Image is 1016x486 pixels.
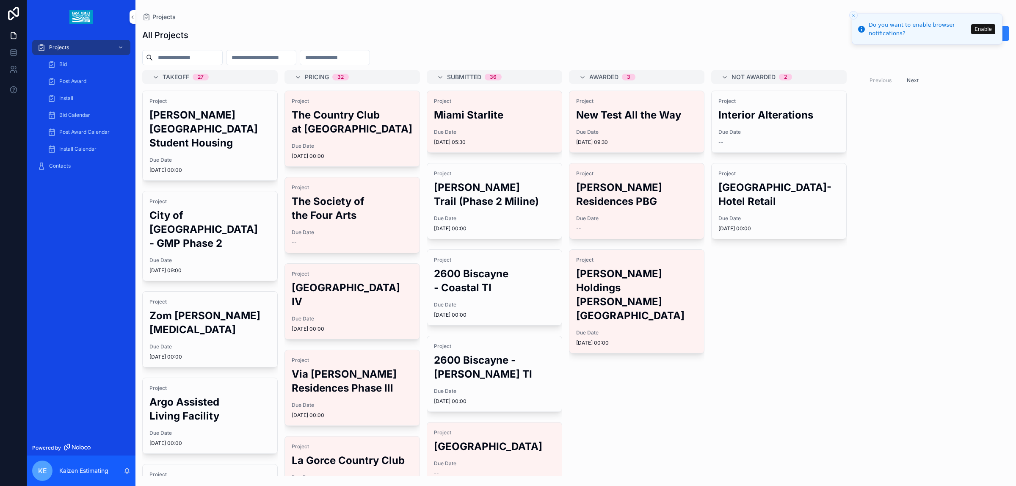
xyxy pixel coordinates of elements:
a: Contacts [32,158,130,174]
div: 2 [784,74,787,80]
h2: [GEOGRAPHIC_DATA] [434,439,555,453]
span: Bid [59,61,67,68]
span: Install [59,95,73,102]
h1: All Projects [142,29,188,41]
span: Post Award Calendar [59,129,110,135]
a: Bid Calendar [42,108,130,123]
span: Project [292,271,413,277]
a: Powered by [27,440,135,456]
h2: Zom [PERSON_NAME][MEDICAL_DATA] [149,309,271,337]
span: Install Calendar [59,146,97,152]
span: Pricing [305,73,329,81]
span: Due Date [149,343,271,350]
h2: [PERSON_NAME] Trail (Phase 2 Miline) [434,180,555,208]
span: Due Date [292,229,413,236]
span: -- [576,225,581,232]
span: Project [576,170,697,177]
span: Bid Calendar [59,112,90,119]
span: Due Date [718,215,839,222]
span: Contacts [49,163,71,169]
span: Due Date [149,430,271,436]
span: -- [718,139,723,146]
h2: [PERSON_NAME][GEOGRAPHIC_DATA] Student Housing [149,108,271,150]
h2: [PERSON_NAME] Holdings [PERSON_NAME][GEOGRAPHIC_DATA] [576,267,697,323]
span: Project [434,98,555,105]
span: Due Date [292,143,413,149]
div: scrollable content [27,34,135,185]
span: Due Date [434,301,555,308]
a: Project[PERSON_NAME] Residences PBGDue Date-- [569,163,704,239]
h2: Interior Alterations [718,108,839,122]
span: -- [292,239,297,246]
span: Project [292,184,413,191]
h2: [PERSON_NAME] Residences PBG [576,180,697,208]
p: Kaizen Estimating [59,467,108,475]
span: Due Date [292,315,413,322]
span: Project [292,357,413,364]
span: Post Award [59,78,86,85]
span: Powered by [32,445,61,451]
span: [DATE] 09:00 [149,267,271,274]
span: [DATE] 00:00 [292,412,413,419]
span: Project [434,343,555,350]
span: Project [434,257,555,263]
a: ProjectCity of [GEOGRAPHIC_DATA] - GMP Phase 2Due Date[DATE] 09:00 [142,191,278,281]
span: KE [38,466,47,476]
h2: La Gorce Country Club [292,453,413,467]
a: Post Award Calendar [42,124,130,140]
span: Not Awarded [732,73,776,81]
a: Project2600 Biscayne - [PERSON_NAME] TIDue Date[DATE] 00:00 [427,336,562,412]
a: Post Award [42,74,130,89]
span: Project [434,170,555,177]
span: Due Date [149,257,271,264]
h2: New Test All the Way [576,108,697,122]
a: ProjectZom [PERSON_NAME][MEDICAL_DATA]Due Date[DATE] 00:00 [142,291,278,367]
span: Project [149,198,271,205]
h2: Miami Starlite [434,108,555,122]
span: [DATE] 00:00 [149,167,271,174]
span: Project [576,257,697,263]
a: Project2600 Biscayne - Coastal TIDue Date[DATE] 00:00 [427,249,562,326]
img: App logo [69,10,93,24]
span: Due Date [434,129,555,135]
a: Project[GEOGRAPHIC_DATA] IVDue Date[DATE] 00:00 [284,263,420,340]
span: [DATE] 09:30 [576,139,697,146]
div: 27 [198,74,204,80]
span: -- [434,470,439,477]
span: Project [292,443,413,450]
a: Project[PERSON_NAME][GEOGRAPHIC_DATA] Student HousingDue Date[DATE] 00:00 [142,91,278,181]
h2: The Country Club at [GEOGRAPHIC_DATA] [292,108,413,136]
span: Awarded [589,73,618,81]
a: ProjectNew Test All the WayDue Date[DATE] 09:30 [569,91,704,153]
div: 32 [337,74,344,80]
span: [DATE] 00:00 [434,312,555,318]
span: Project [149,98,271,105]
span: [DATE] 00:00 [576,340,697,346]
h2: City of [GEOGRAPHIC_DATA] - GMP Phase 2 [149,208,271,250]
span: [DATE] 00:00 [292,326,413,332]
a: Bid [42,57,130,72]
button: Next [901,74,925,87]
button: Close toast [849,11,858,19]
span: Due Date [292,474,413,481]
h2: 2600 Biscayne - Coastal TI [434,267,555,295]
h2: Argo Assisted Living Facility [149,395,271,423]
a: ProjectArgo Assisted Living FacilityDue Date[DATE] 00:00 [142,378,278,454]
span: [DATE] 00:00 [149,353,271,360]
span: [DATE] 00:00 [292,153,413,160]
h2: [GEOGRAPHIC_DATA] IV [292,281,413,309]
span: Due Date [149,157,271,163]
span: Projects [152,13,176,21]
a: ProjectVia [PERSON_NAME] Residences Phase lllDue Date[DATE] 00:00 [284,350,420,426]
span: Project [149,471,271,478]
a: Project[GEOGRAPHIC_DATA]Due Date-- [427,422,562,484]
a: Install [42,91,130,106]
h2: Via [PERSON_NAME] Residences Phase lll [292,367,413,395]
span: Due Date [576,129,697,135]
h2: 2600 Biscayne - [PERSON_NAME] TI [434,353,555,381]
span: Submitted [447,73,481,81]
a: ProjectInterior AlterationsDue Date-- [711,91,847,153]
span: Project [149,385,271,392]
span: Due Date [576,329,697,336]
div: 36 [490,74,497,80]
